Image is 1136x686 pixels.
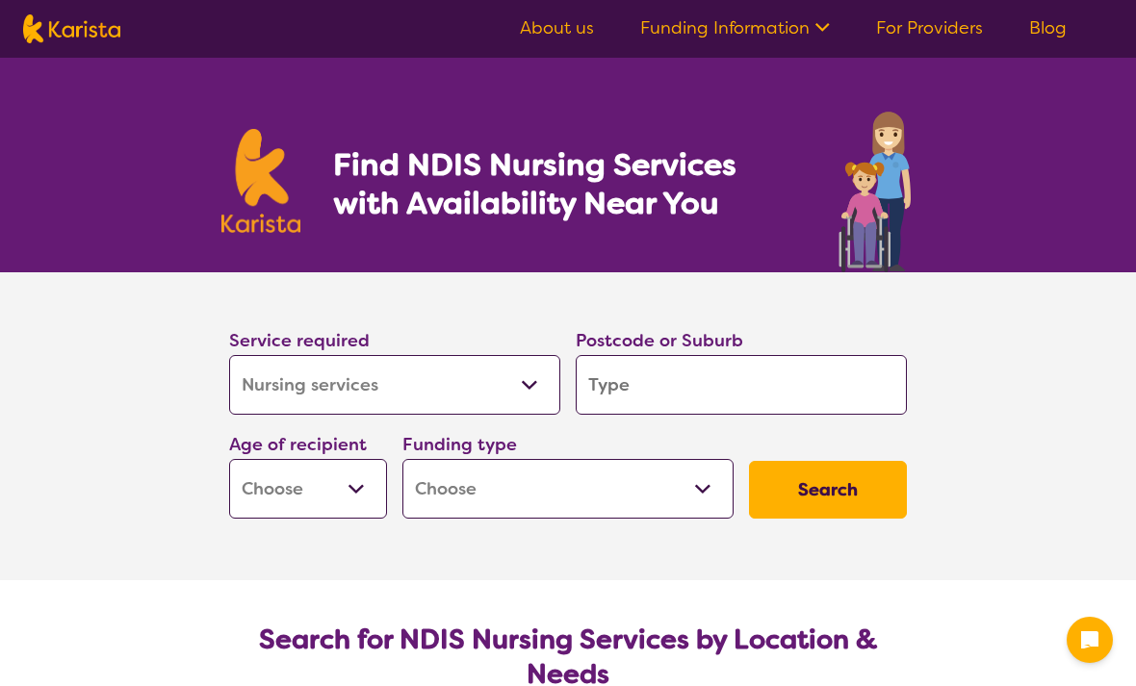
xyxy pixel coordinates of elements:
h1: Find NDIS Nursing Services with Availability Near You [333,145,775,222]
input: Type [576,355,907,415]
a: Blog [1029,16,1067,39]
label: Age of recipient [229,433,367,456]
label: Funding type [402,433,517,456]
a: Funding Information [640,16,830,39]
img: nursing [835,104,915,272]
a: About us [520,16,594,39]
button: Search [749,461,907,519]
label: Postcode or Suburb [576,329,743,352]
img: Karista logo [221,129,300,233]
img: Karista logo [23,14,120,43]
a: For Providers [876,16,983,39]
label: Service required [229,329,370,352]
